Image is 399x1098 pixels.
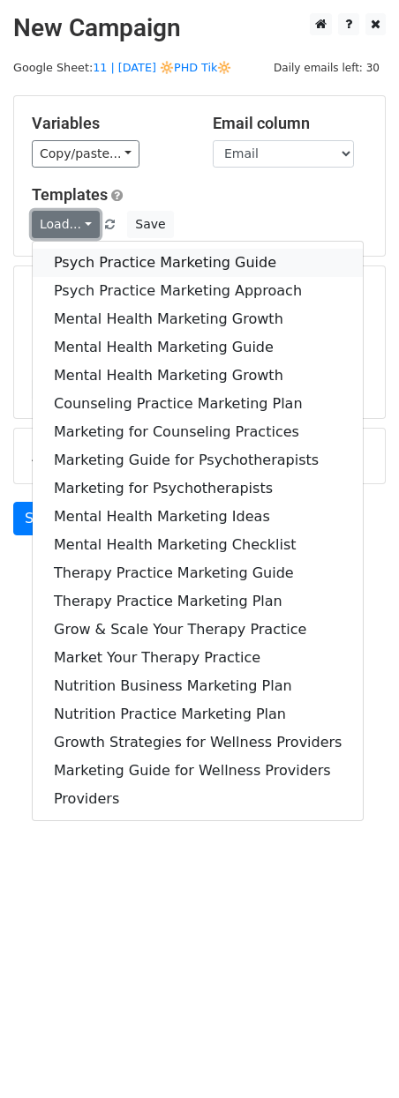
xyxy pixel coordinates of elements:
a: Mental Health Marketing Growth [33,305,363,333]
a: Psych Practice Marketing Guide [33,249,363,277]
a: Marketing for Counseling Practices [33,418,363,446]
a: Marketing Guide for Psychotherapists [33,446,363,474]
a: Counseling Practice Marketing Plan [33,390,363,418]
a: Send [13,502,72,535]
a: Nutrition Business Marketing Plan [33,672,363,700]
h5: Email column [213,114,367,133]
iframe: Chat Widget [311,1013,399,1098]
a: Grow & Scale Your Therapy Practice [33,616,363,644]
h5: Variables [32,114,186,133]
a: Load... [32,211,100,238]
a: Marketing Guide for Wellness Providers [33,757,363,785]
a: Mental Health Marketing Checklist [33,531,363,559]
a: Market Your Therapy Practice [33,644,363,672]
a: Growth Strategies for Wellness Providers [33,728,363,757]
a: Psych Practice Marketing Approach [33,277,363,305]
h2: New Campaign [13,13,386,43]
small: Google Sheet: [13,61,231,74]
a: Daily emails left: 30 [267,61,386,74]
a: 11 | [DATE] 🔆PHD Tik🔆 [93,61,231,74]
a: Therapy Practice Marketing Plan [33,587,363,616]
span: Daily emails left: 30 [267,58,386,78]
button: Save [127,211,173,238]
a: Providers [33,785,363,813]
a: Copy/paste... [32,140,139,168]
a: Marketing for Psychotherapists [33,474,363,503]
a: Nutrition Practice Marketing Plan [33,700,363,728]
a: Therapy Practice Marketing Guide [33,559,363,587]
a: Mental Health Marketing Growth [33,362,363,390]
a: Templates [32,185,108,204]
a: Mental Health Marketing Guide [33,333,363,362]
a: Mental Health Marketing Ideas [33,503,363,531]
